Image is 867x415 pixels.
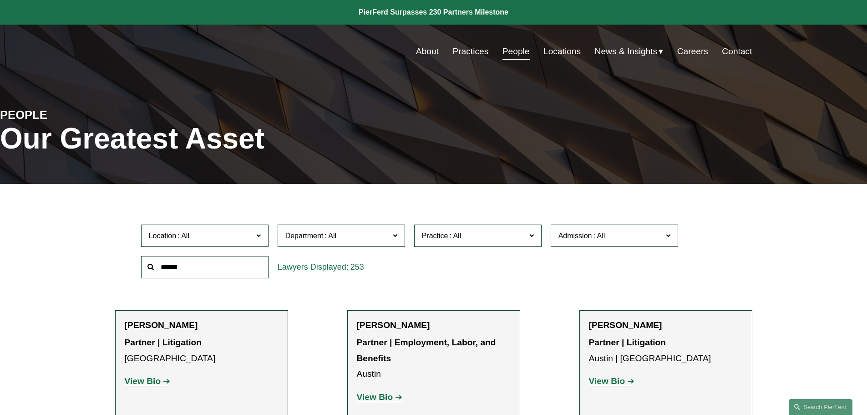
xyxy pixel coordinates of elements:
[589,376,625,386] strong: View Bio
[558,232,592,240] span: Admission
[502,43,530,60] a: People
[125,335,279,366] p: [GEOGRAPHIC_DATA]
[589,335,743,366] p: Austin | [GEOGRAPHIC_DATA]
[589,338,666,347] strong: Partner | Litigation
[416,43,439,60] a: About
[357,392,403,402] a: View Bio
[589,376,635,386] a: View Bio
[285,232,324,240] span: Department
[125,338,202,347] strong: Partner | Litigation
[357,335,511,382] p: Austin
[125,376,171,386] a: View Bio
[422,232,448,240] span: Practice
[595,44,658,60] span: News & Insights
[789,399,852,415] a: Search this site
[125,376,161,386] strong: View Bio
[677,43,708,60] a: Careers
[149,232,177,240] span: Location
[595,43,664,60] a: folder dropdown
[543,43,581,60] a: Locations
[357,392,393,402] strong: View Bio
[357,338,498,363] strong: Partner | Employment, Labor, and Benefits
[722,43,752,60] a: Contact
[357,320,511,330] h2: [PERSON_NAME]
[589,320,743,330] h2: [PERSON_NAME]
[350,262,364,272] span: 253
[452,43,488,60] a: Practices
[125,320,279,330] h2: [PERSON_NAME]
